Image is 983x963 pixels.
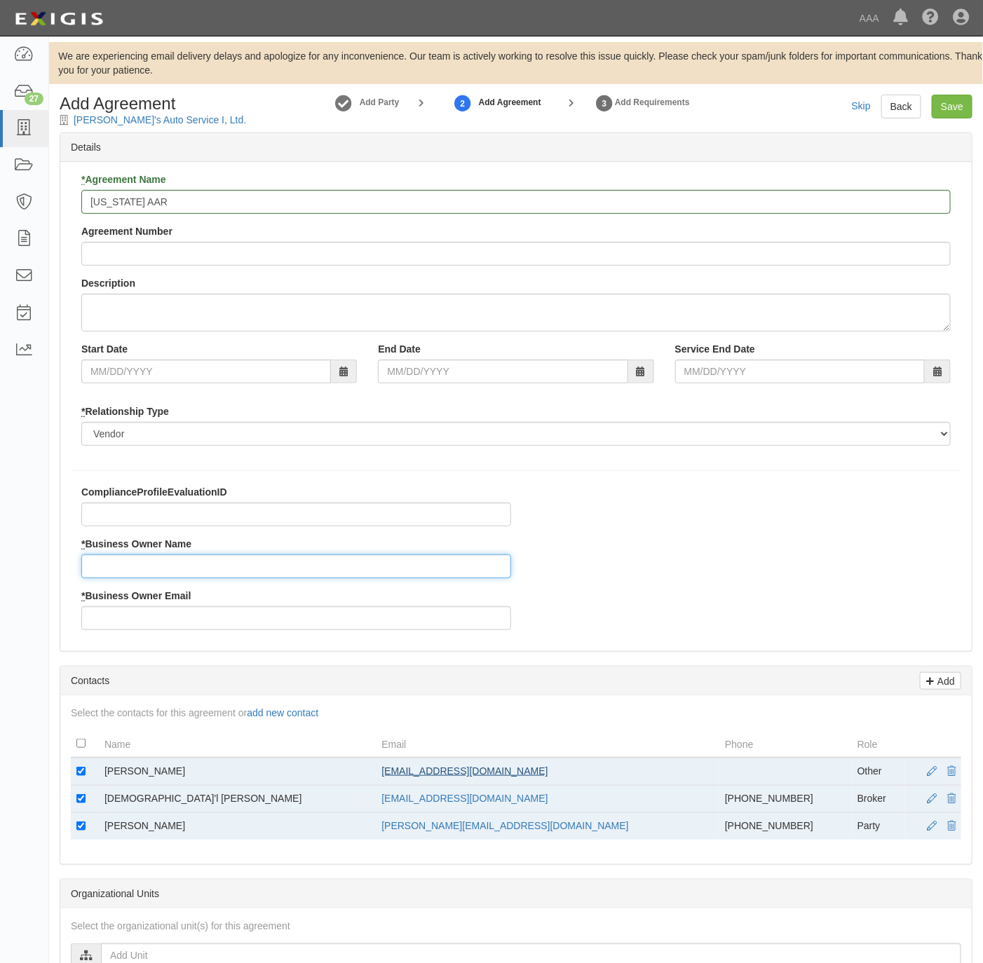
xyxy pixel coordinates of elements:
[99,786,376,813] td: [DEMOGRAPHIC_DATA]'l [PERSON_NAME]
[247,707,318,718] a: add new contact
[594,88,615,118] a: Set Requirements
[932,95,972,118] input: Save
[49,49,983,77] div: We are experiencing email delivery delays and apologize for any inconvenience. Our team is active...
[60,133,972,162] div: Details
[99,813,376,840] td: [PERSON_NAME]
[60,667,972,695] div: Contacts
[852,758,905,786] td: Other
[360,97,400,109] a: Add Party
[920,672,961,690] a: Add
[934,673,955,689] p: Add
[99,758,376,786] td: [PERSON_NAME]
[11,6,107,32] img: logo-5460c22ac91f19d4615b14bd174203de0afe785f0fc80cf4dbbc73dc1793850b.png
[81,406,85,417] abbr: required
[81,224,172,238] label: Agreement Number
[81,485,227,499] label: ComplianceProfileEvaluationID
[376,730,719,758] th: Email
[881,95,921,118] a: Back
[25,93,43,105] div: 27
[675,342,755,356] label: Service End Date
[852,100,871,111] a: Skip
[74,114,246,125] a: [PERSON_NAME]'s Auto Service I, Ltd.
[852,730,905,758] th: Role
[99,730,376,758] th: Name
[479,97,541,109] strong: Add Agreement
[81,174,85,185] abbr: required
[719,813,852,840] td: [PHONE_NUMBER]
[381,820,628,831] a: [PERSON_NAME][EMAIL_ADDRESS][DOMAIN_NAME]
[60,919,972,933] div: Select the organizational unit(s) for this agreement
[81,589,191,603] label: Business Owner Email
[81,404,169,418] label: Relationship Type
[81,172,166,186] label: Agreement Name
[452,95,473,112] strong: 2
[452,88,473,118] a: Add Agreement
[378,360,628,383] input: MM/DD/YYYY
[852,786,905,813] td: Broker
[719,786,852,813] td: [PHONE_NUMBER]
[853,4,886,32] a: AAA
[81,590,85,601] abbr: required
[60,880,972,908] div: Organizational Units
[81,360,331,383] input: MM/DD/YYYY
[60,95,262,113] h1: Add Agreement
[378,342,421,356] label: End Date
[852,813,905,840] td: Party
[60,706,972,720] div: Select the contacts for this agreement or
[381,765,548,777] a: [EMAIL_ADDRESS][DOMAIN_NAME]
[719,730,852,758] th: Phone
[615,97,690,107] strong: Add Requirements
[675,360,925,383] input: MM/DD/YYYY
[360,97,400,107] strong: Add Party
[81,342,128,356] label: Start Date
[922,10,939,27] i: Help Center - Complianz
[81,276,135,290] label: Description
[81,537,191,551] label: Business Owner Name
[81,538,85,549] abbr: required
[381,793,548,804] a: [EMAIL_ADDRESS][DOMAIN_NAME]
[594,95,615,112] strong: 3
